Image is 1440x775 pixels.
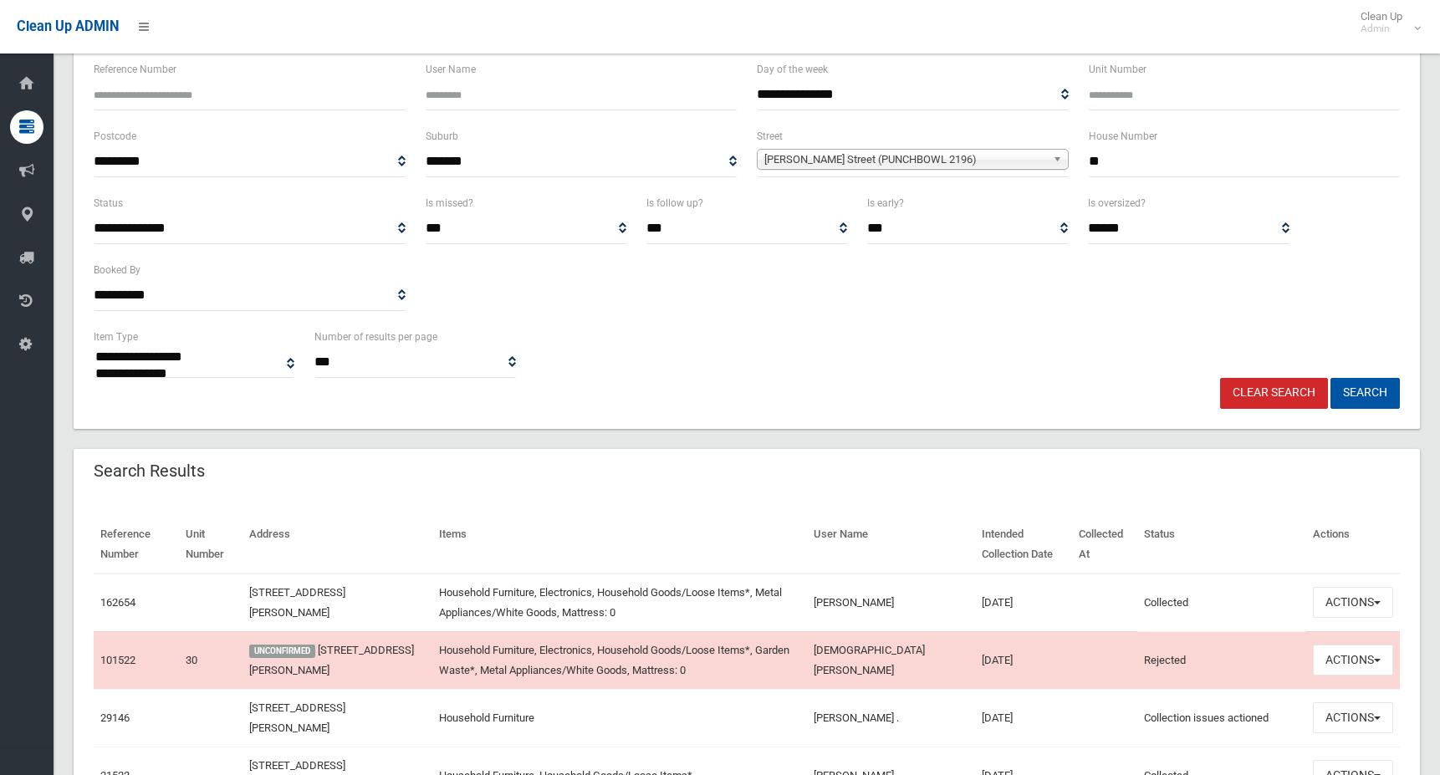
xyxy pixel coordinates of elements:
a: Clear Search [1220,378,1328,409]
label: Postcode [94,127,136,145]
a: [STREET_ADDRESS][PERSON_NAME] [249,586,345,619]
span: [PERSON_NAME] Street (PUNCHBOWL 2196) [764,150,1046,170]
th: Collected At [1072,516,1137,574]
button: Actions [1313,587,1393,618]
button: Actions [1313,702,1393,733]
header: Search Results [74,455,225,487]
label: Street [757,127,783,145]
label: Is oversized? [1088,194,1146,212]
th: Items [432,516,808,574]
td: Collection issues actioned [1137,689,1306,747]
label: House Number [1089,127,1157,145]
button: Actions [1313,645,1393,676]
th: Address [243,516,432,574]
span: Clean Up ADMIN [17,18,119,34]
a: 101522 [100,654,135,666]
span: UNCONFIRMED [249,645,315,658]
th: Reference Number [94,516,179,574]
th: Intended Collection Date [975,516,1072,574]
label: Unit Number [1089,60,1146,79]
th: User Name [807,516,975,574]
a: [STREET_ADDRESS][PERSON_NAME] [249,701,345,734]
td: Household Furniture [432,689,808,747]
label: Number of results per page [314,328,437,346]
label: Suburb [426,127,458,145]
td: [PERSON_NAME] . [807,689,975,747]
td: Household Furniture, Electronics, Household Goods/Loose Items*, Garden Waste*, Metal Appliances/W... [432,631,808,689]
td: [DEMOGRAPHIC_DATA][PERSON_NAME] [807,631,975,689]
a: 29146 [100,711,130,724]
td: [DATE] [975,631,1072,689]
th: Status [1137,516,1306,574]
td: Rejected [1137,631,1306,689]
label: Day of the week [757,60,828,79]
small: Admin [1361,23,1402,35]
th: Actions [1306,516,1400,574]
label: Booked By [94,261,140,279]
td: [DATE] [975,689,1072,747]
label: Reference Number [94,60,176,79]
td: 30 [179,631,243,689]
label: Status [94,194,123,212]
td: [PERSON_NAME] [807,574,975,632]
label: User Name [426,60,476,79]
td: [DATE] [975,574,1072,632]
span: Clean Up [1352,10,1419,35]
td: Collected [1137,574,1306,632]
label: Is missed? [426,194,473,212]
label: Item Type [94,328,138,346]
a: 162654 [100,596,135,609]
button: Search [1330,378,1400,409]
th: Unit Number [179,516,243,574]
td: Household Furniture, Electronics, Household Goods/Loose Items*, Metal Appliances/White Goods, Mat... [432,574,808,632]
a: [STREET_ADDRESS][PERSON_NAME] [249,644,414,676]
label: Is early? [867,194,904,212]
label: Is follow up? [646,194,703,212]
